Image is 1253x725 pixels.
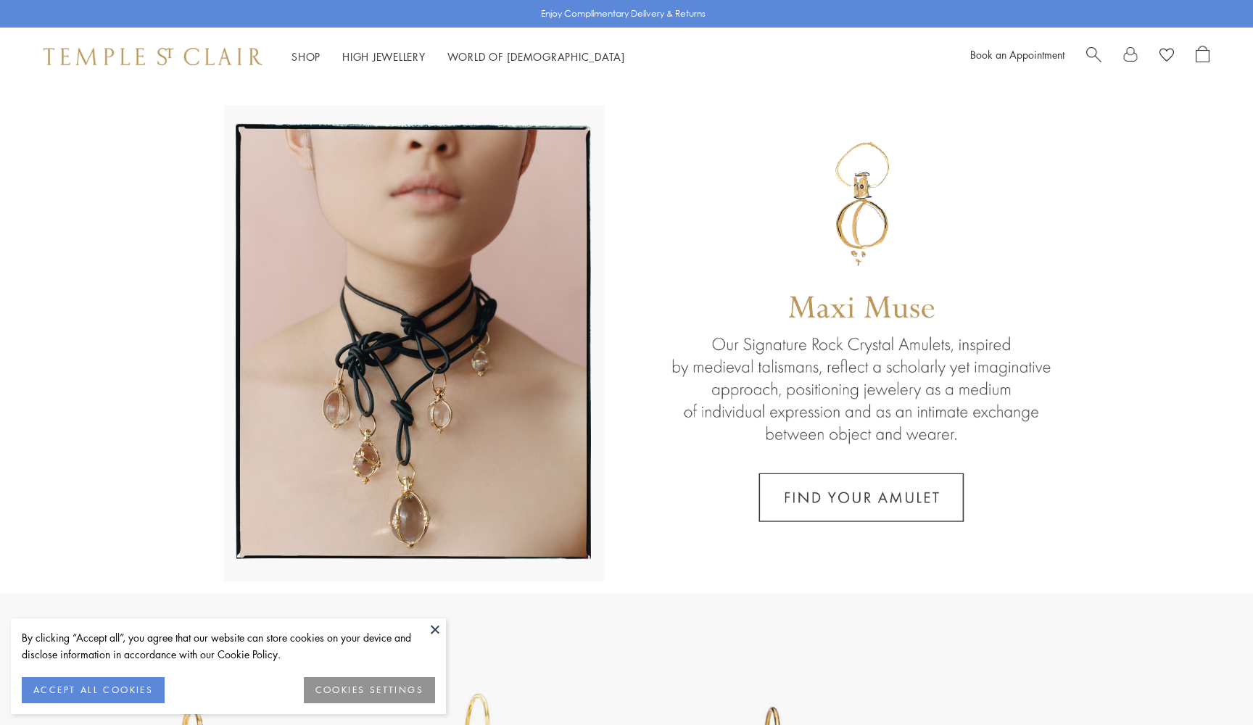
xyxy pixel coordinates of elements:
p: Enjoy Complimentary Delivery & Returns [541,7,706,21]
iframe: Gorgias live chat messenger [1180,657,1238,710]
div: By clicking “Accept all”, you agree that our website can store cookies on your device and disclos... [22,629,435,663]
button: COOKIES SETTINGS [304,677,435,703]
a: ShopShop [291,49,321,64]
nav: Main navigation [291,48,625,66]
a: Search [1086,46,1101,67]
a: World of [DEMOGRAPHIC_DATA]World of [DEMOGRAPHIC_DATA] [447,49,625,64]
a: View Wishlist [1159,46,1174,67]
button: ACCEPT ALL COOKIES [22,677,165,703]
a: Open Shopping Bag [1196,46,1209,67]
img: Temple St. Clair [44,48,262,65]
a: Book an Appointment [970,47,1064,62]
a: High JewelleryHigh Jewellery [342,49,426,64]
